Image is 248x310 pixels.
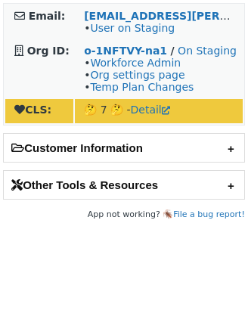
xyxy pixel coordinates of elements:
[90,69,184,81] a: Org settings page
[84,45,167,57] a: o-1NFTVY-na1
[4,134,244,162] h2: Customer Information
[90,22,175,34] a: User on Staging
[75,99,243,123] td: 🤔 7 🤔 -
[4,171,244,199] h2: Other Tools & Resources
[27,45,70,57] strong: Org ID:
[3,207,245,222] footer: App not working? 🪳
[90,57,181,69] a: Workforce Admin
[29,10,66,22] strong: Email:
[178,45,237,57] a: On Staging
[90,81,194,93] a: Temp Plan Changes
[131,104,170,116] a: Detail
[14,104,51,116] strong: CLS:
[173,209,245,219] a: File a bug report!
[171,45,175,57] strong: /
[84,57,194,93] span: • • •
[84,22,175,34] span: •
